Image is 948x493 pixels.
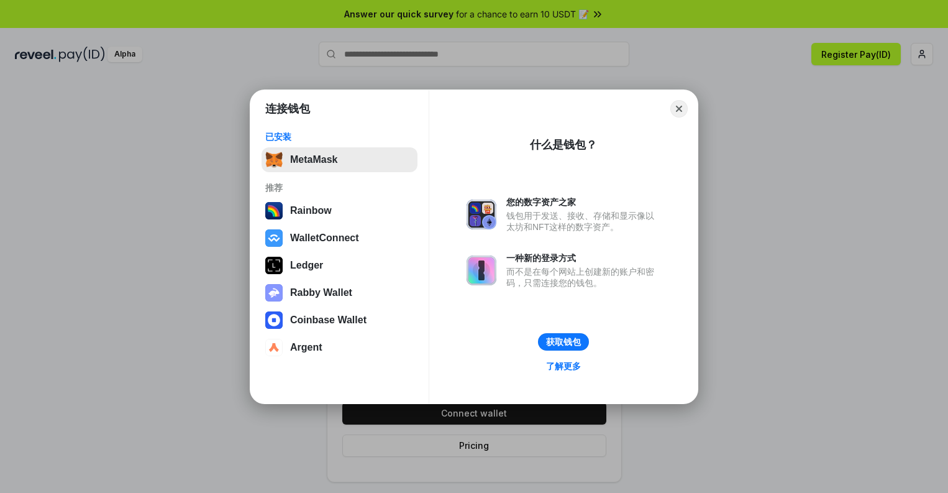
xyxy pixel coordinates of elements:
button: WalletConnect [262,226,417,251]
img: svg+xml,%3Csvg%20xmlns%3D%22http%3A%2F%2Fwww.w3.org%2F2000%2Fsvg%22%20width%3D%2228%22%20height%3... [265,257,283,274]
div: 钱包用于发送、接收、存储和显示像以太坊和NFT这样的数字资产。 [506,210,660,233]
img: svg+xml,%3Csvg%20width%3D%2228%22%20height%3D%2228%22%20viewBox%3D%220%200%2028%2028%22%20fill%3D... [265,229,283,247]
h1: 连接钱包 [265,101,310,116]
a: 了解更多 [539,358,588,374]
button: MetaMask [262,147,417,172]
img: svg+xml,%3Csvg%20width%3D%2228%22%20height%3D%2228%22%20viewBox%3D%220%200%2028%2028%22%20fill%3D... [265,339,283,356]
div: 一种新的登录方式 [506,252,660,264]
div: 您的数字资产之家 [506,196,660,208]
img: svg+xml,%3Csvg%20width%3D%2228%22%20height%3D%2228%22%20viewBox%3D%220%200%2028%2028%22%20fill%3D... [265,311,283,329]
div: Argent [290,342,322,353]
button: Rabby Wallet [262,280,417,305]
div: 了解更多 [546,361,581,372]
div: 而不是在每个网站上创建新的账户和密码，只需连接您的钱包。 [506,266,660,288]
div: 已安装 [265,131,414,142]
button: Close [670,100,688,117]
div: MetaMask [290,154,337,165]
div: Ledger [290,260,323,271]
button: Coinbase Wallet [262,308,417,333]
img: svg+xml,%3Csvg%20xmlns%3D%22http%3A%2F%2Fwww.w3.org%2F2000%2Fsvg%22%20fill%3D%22none%22%20viewBox... [467,200,496,229]
div: 推荐 [265,182,414,193]
img: svg+xml,%3Csvg%20xmlns%3D%22http%3A%2F%2Fwww.w3.org%2F2000%2Fsvg%22%20fill%3D%22none%22%20viewBox... [265,284,283,302]
div: 什么是钱包？ [530,137,597,152]
button: Ledger [262,253,417,278]
button: 获取钱包 [538,333,589,351]
div: 获取钱包 [546,336,581,348]
img: svg+xml,%3Csvg%20xmlns%3D%22http%3A%2F%2Fwww.w3.org%2F2000%2Fsvg%22%20fill%3D%22none%22%20viewBox... [467,256,496,285]
div: Coinbase Wallet [290,315,367,326]
img: svg+xml,%3Csvg%20width%3D%22120%22%20height%3D%22120%22%20viewBox%3D%220%200%20120%20120%22%20fil... [265,202,283,219]
div: WalletConnect [290,233,359,244]
div: Rabby Wallet [290,287,352,298]
img: svg+xml,%3Csvg%20fill%3D%22none%22%20height%3D%2233%22%20viewBox%3D%220%200%2035%2033%22%20width%... [265,151,283,168]
button: Rainbow [262,198,417,223]
div: Rainbow [290,205,332,216]
button: Argent [262,335,417,360]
